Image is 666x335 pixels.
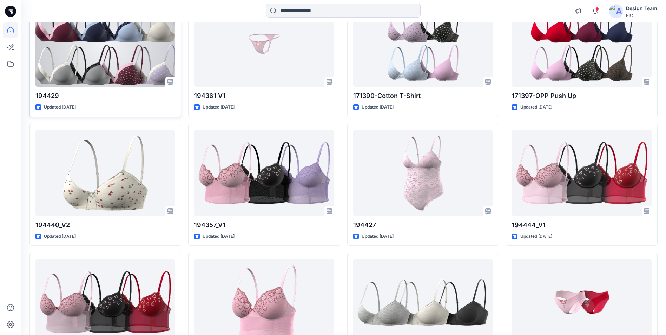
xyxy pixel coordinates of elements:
div: PIC [626,13,657,18]
p: Updated [DATE] [520,104,552,111]
a: 194427 [353,130,493,216]
img: avatar [609,4,623,18]
a: 194440_V2 [35,130,175,216]
p: 194361 V1 [194,91,334,101]
p: 194427 [353,220,493,230]
p: Updated [DATE] [203,104,235,111]
a: 194429 [35,1,175,87]
p: Updated [DATE] [520,233,552,240]
p: Updated [DATE] [362,104,394,111]
p: Updated [DATE] [44,104,76,111]
a: 194357_V1 [194,130,334,216]
a: 171397-OPP Push Up [512,1,652,87]
p: 194429 [35,91,175,101]
p: 194357_V1 [194,220,334,230]
p: Updated [DATE] [362,233,394,240]
p: Updated [DATE] [44,233,76,240]
p: 171390-Cotton T-Shirt [353,91,493,101]
a: 194361 V1 [194,1,334,87]
a: 194444_V1 [512,130,652,216]
div: Design Team [626,4,657,13]
p: 194440_V2 [35,220,175,230]
p: 171397-OPP Push Up [512,91,652,101]
p: Updated [DATE] [203,233,235,240]
p: 194444_V1 [512,220,652,230]
a: 171390-Cotton T-Shirt [353,1,493,87]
